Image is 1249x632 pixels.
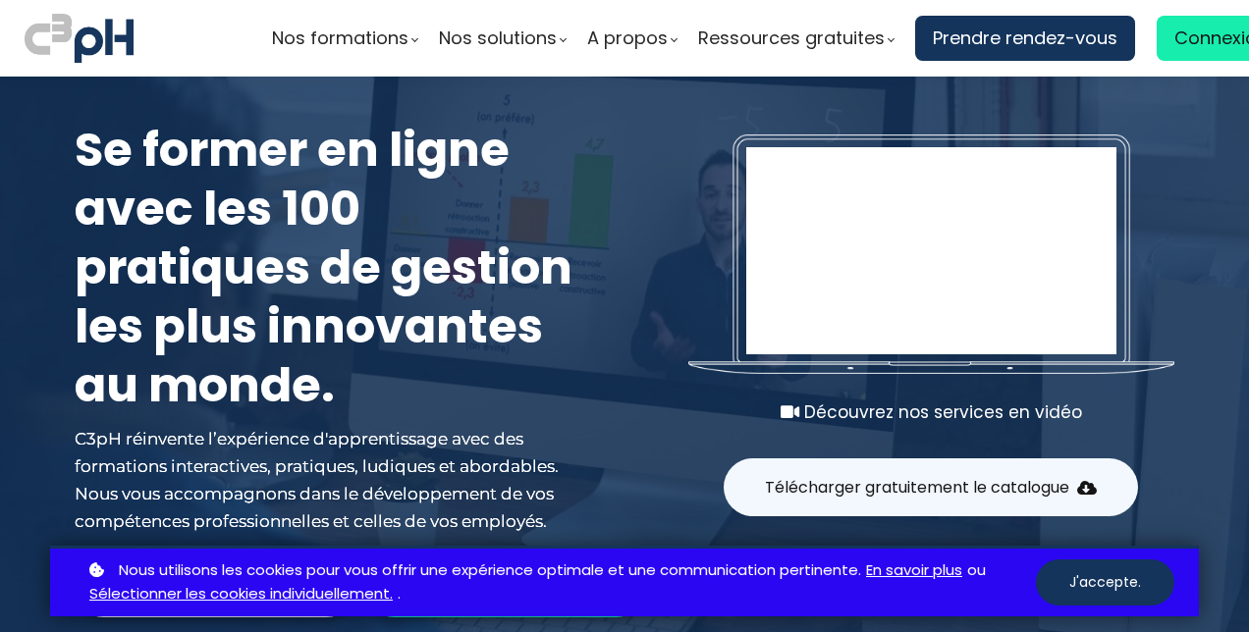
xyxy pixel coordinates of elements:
a: Prendre rendez-vous [915,16,1135,61]
img: logo C3PH [25,10,134,67]
div: Découvrez nos services en vidéo [688,398,1174,426]
span: A propos [587,24,668,53]
p: ou . [84,558,1036,607]
button: J'accepte. [1036,559,1174,606]
div: C3pH réinvente l’expérience d'apprentissage avec des formations interactives, pratiques, ludiques... [75,425,585,535]
a: Sélectionner les cookies individuellement. [89,582,393,606]
span: Ressources gratuites [698,24,885,53]
span: Prendre rendez-vous [933,24,1117,53]
span: Télécharger gratuitement le catalogue [765,475,1069,500]
h1: Se former en ligne avec les 100 pratiques de gestion les plus innovantes au monde. [75,121,585,415]
button: Télécharger gratuitement le catalogue [724,458,1138,516]
span: Nos solutions [439,24,557,53]
span: Nous utilisons les cookies pour vous offrir une expérience optimale et une communication pertinente. [119,558,861,583]
a: En savoir plus [866,558,962,583]
span: Nos formations [272,24,408,53]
